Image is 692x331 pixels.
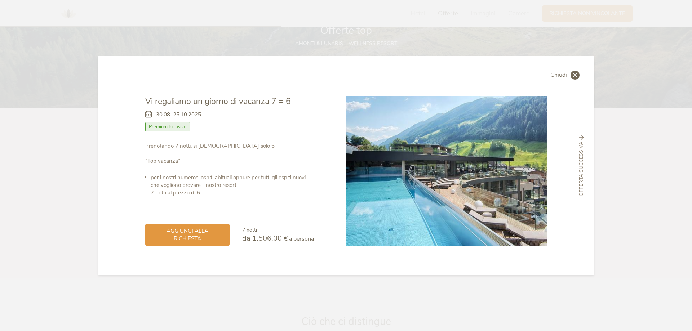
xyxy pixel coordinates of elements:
[550,72,567,78] span: Chiudi
[152,227,222,242] span: aggiungi alla richiesta
[156,111,201,118] span: 30.08.-25.10.2025
[578,142,585,196] span: Offerta successiva
[151,174,314,197] li: per i nostri numerosi ospiti abituali oppure per tutti gli ospiti nuovi che vogliono provare il n...
[346,96,547,246] img: Vi regaliamo un giorno di vacanza 7 = 6
[145,122,191,131] span: Premium Inclusive
[242,233,288,243] span: da 1.506,00 €
[242,227,257,233] span: 7 notti
[145,157,180,165] strong: “Top vacanza”
[145,96,291,107] span: Vi regaliamo un giorno di vacanza 7 = 6
[289,235,314,243] span: a persona
[145,142,314,165] p: Prenotando 7 notti, si [DEMOGRAPHIC_DATA] solo 6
